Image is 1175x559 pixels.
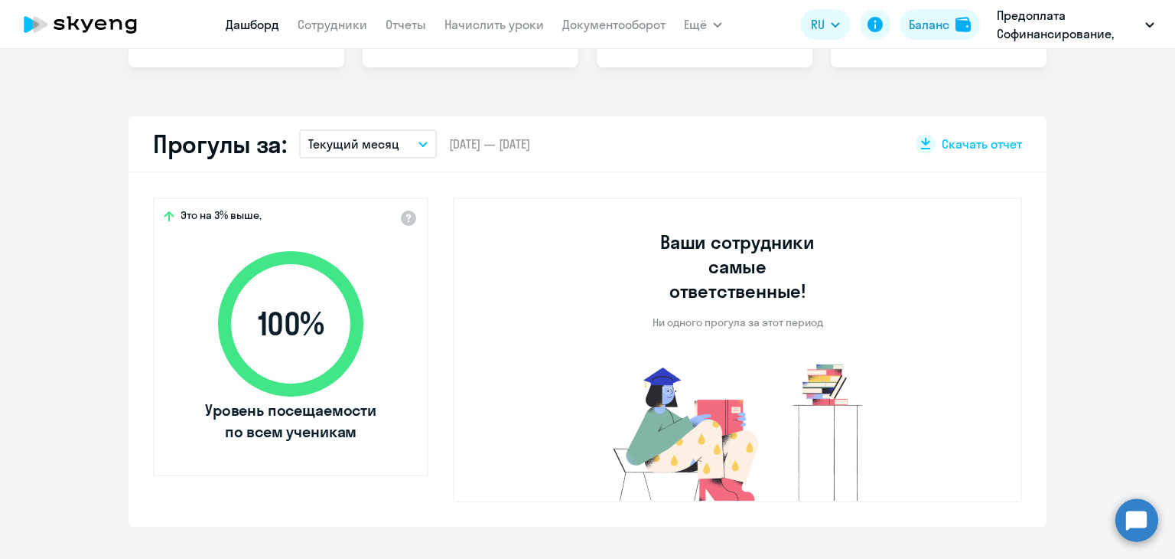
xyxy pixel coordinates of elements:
img: balance [955,17,971,32]
span: Ещё [684,15,707,34]
button: Предоплата Софинансирование, ХАЯТ МАРКЕТИНГ, ООО [989,6,1162,43]
img: no-truants [584,360,891,501]
span: Скачать отчет [942,136,1022,152]
h2: Прогулы за: [153,129,287,159]
a: Документооборот [562,17,666,32]
h3: Ваши сотрудники самые ответственные! [640,230,836,303]
a: Дашборд [226,17,279,32]
button: Текущий месяц [299,129,437,159]
p: Текущий месяц [308,135,399,153]
span: RU [811,15,825,34]
button: Балансbalance [900,9,980,40]
a: Сотрудники [298,17,367,32]
span: Уровень посещаемости по всем ученикам [203,400,379,443]
span: 100 % [203,306,379,342]
div: Баланс [909,15,949,34]
p: Предоплата Софинансирование, ХАЯТ МАРКЕТИНГ, ООО [997,6,1139,43]
span: Это на 3% выше, [181,208,262,227]
button: Ещё [684,9,722,40]
a: Отчеты [386,17,426,32]
span: [DATE] — [DATE] [449,136,530,152]
p: Ни одного прогула за этот период [653,315,823,329]
a: Начислить уроки [444,17,544,32]
button: RU [800,9,851,40]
